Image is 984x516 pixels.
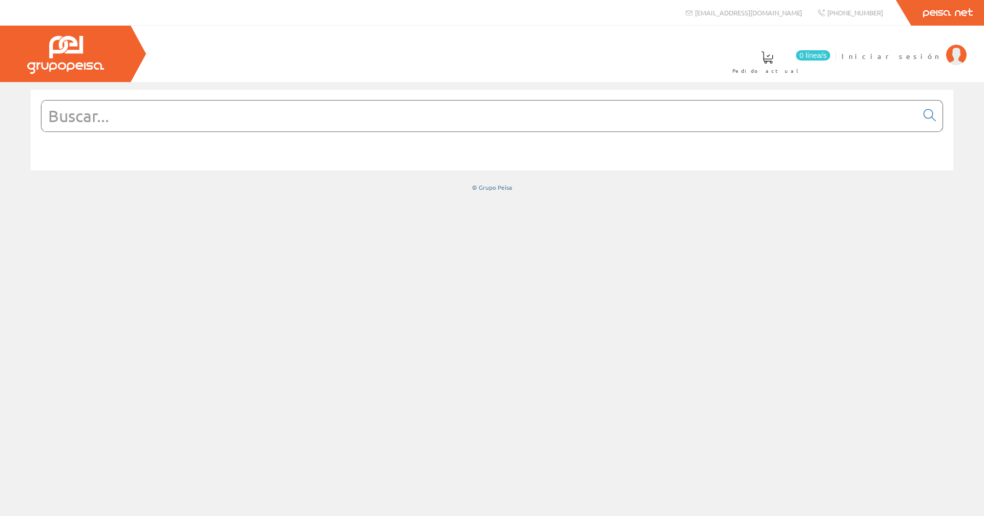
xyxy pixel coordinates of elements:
[695,8,802,17] span: [EMAIL_ADDRESS][DOMAIN_NAME]
[842,43,967,52] a: Iniciar sesión
[732,66,802,76] span: Pedido actual
[796,50,830,61] span: 0 línea/s
[31,183,953,192] div: © Grupo Peisa
[42,101,917,131] input: Buscar...
[27,36,104,74] img: Grupo Peisa
[827,8,883,17] span: [PHONE_NUMBER]
[842,51,941,61] span: Iniciar sesión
